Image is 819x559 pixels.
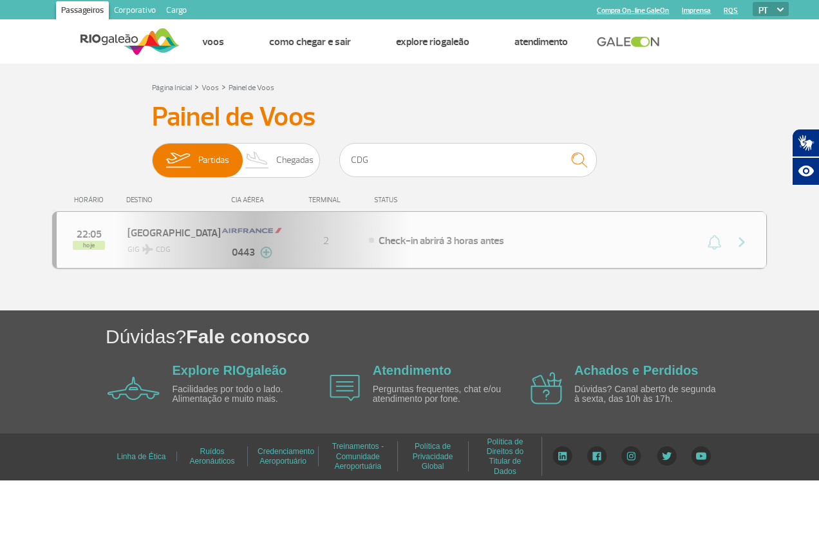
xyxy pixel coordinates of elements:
div: HORÁRIO [56,196,126,204]
a: Política de Direitos do Titular de Dados [487,433,523,480]
a: Voos [202,83,219,93]
a: Política de Privacidade Global [413,437,453,475]
img: Instagram [621,446,641,466]
button: Abrir tradutor de língua de sinais. [792,129,819,157]
button: Abrir recursos assistivos. [792,157,819,185]
a: Atendimento [514,35,568,48]
img: airplane icon [330,375,360,401]
img: slider-embarque [158,144,198,177]
a: Cargo [161,1,192,22]
a: Compra On-line GaleOn [597,6,669,15]
p: Perguntas frequentes, chat e/ou atendimento por fone. [373,384,521,404]
img: slider-desembarque [238,144,276,177]
a: Página Inicial [152,83,192,93]
span: Fale conosco [186,326,310,347]
a: Explore RIOgaleão [173,363,287,377]
span: Partidas [198,144,229,177]
img: airplane icon [531,372,562,404]
a: > [194,79,199,94]
a: Ruídos Aeronáuticos [189,442,234,470]
a: > [221,79,226,94]
a: Credenciamento Aeroportuário [258,442,314,470]
a: Treinamentos - Comunidade Aeroportuária [332,437,384,475]
p: Dúvidas? Canal aberto de segunda à sexta, das 10h às 17h. [574,384,722,404]
h1: Dúvidas? [106,323,819,350]
div: Plugin de acessibilidade da Hand Talk. [792,129,819,185]
a: Passageiros [56,1,109,22]
img: Twitter [657,446,677,466]
a: Atendimento [373,363,451,377]
h3: Painel de Voos [152,101,667,133]
a: Voos [202,35,224,48]
a: Linha de Ética [117,448,165,466]
a: Imprensa [682,6,711,15]
a: Corporativo [109,1,161,22]
img: YouTube [692,446,711,466]
a: Painel de Voos [229,83,274,93]
div: STATUS [368,196,473,204]
img: Facebook [587,446,607,466]
img: airplane icon [108,377,160,400]
a: Explore RIOgaleão [396,35,469,48]
img: LinkedIn [552,446,572,466]
a: Achados e Perdidos [574,363,698,377]
input: Voo, cidade ou cia aérea [339,143,597,177]
p: Facilidades por todo o lado. Alimentação e muito mais. [173,384,321,404]
a: Como chegar e sair [269,35,351,48]
div: CIA AÉREA [220,196,284,204]
a: RQS [724,6,738,15]
div: TERMINAL [284,196,368,204]
span: Chegadas [276,144,314,177]
div: DESTINO [126,196,220,204]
